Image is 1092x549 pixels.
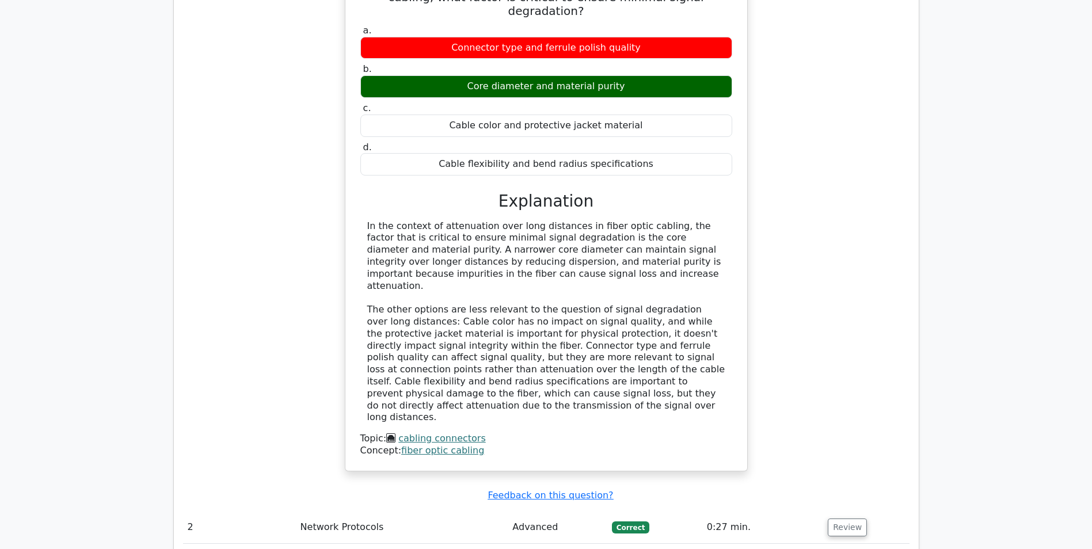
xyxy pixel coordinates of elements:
[360,433,732,445] div: Topic:
[488,490,613,501] a: Feedback on this question?
[363,25,372,36] span: a.
[296,511,508,544] td: Network Protocols
[363,63,372,74] span: b.
[612,521,649,533] span: Correct
[828,518,867,536] button: Review
[360,75,732,98] div: Core diameter and material purity
[360,445,732,457] div: Concept:
[363,102,371,113] span: c.
[367,220,725,424] div: In the context of attenuation over long distances in fiber optic cabling, the factor that is crit...
[363,142,372,152] span: d.
[508,511,607,544] td: Advanced
[360,115,732,137] div: Cable color and protective jacket material
[398,433,486,444] a: cabling connectors
[367,192,725,211] h3: Explanation
[183,511,296,544] td: 2
[360,153,732,176] div: Cable flexibility and bend radius specifications
[360,37,732,59] div: Connector type and ferrule polish quality
[401,445,484,456] a: fiber optic cabling
[702,511,823,544] td: 0:27 min.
